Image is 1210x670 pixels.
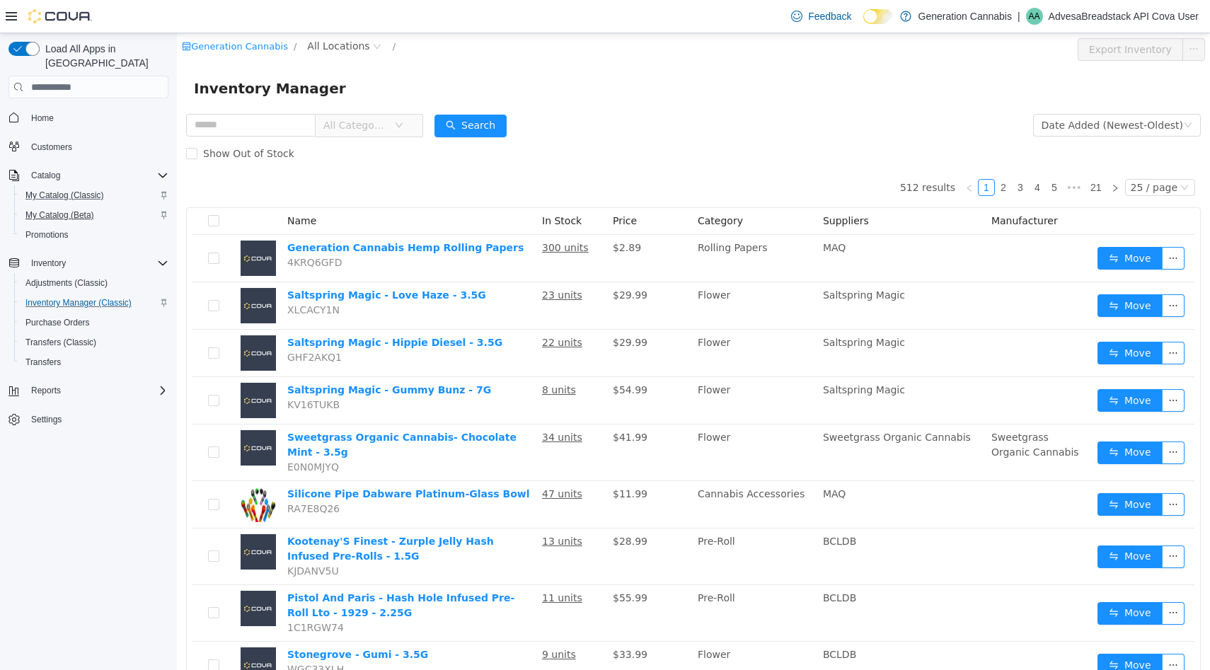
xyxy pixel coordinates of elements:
[25,138,168,156] span: Customers
[20,314,168,331] span: Purchase Orders
[5,8,14,18] i: icon: shop
[20,207,100,224] a: My Catalog (Beta)
[20,275,113,291] a: Adjustments (Classic)
[20,354,168,371] span: Transfers
[64,501,99,536] img: Kootenay'S Finest - Zurple Jelly Hash Infused Pre-Rolls - 1.5G placeholder
[25,255,71,272] button: Inventory
[808,9,851,23] span: Feedback
[436,502,471,514] span: $28.99
[515,249,640,296] td: Flower
[25,139,78,156] a: Customers
[3,166,174,185] button: Catalog
[515,202,640,249] td: Rolling Papers
[110,502,317,529] a: Kootenay'S Finest - Zurple Jelly Hash Infused Pre-Rolls - 1.5G
[25,317,90,328] span: Purchase Orders
[14,313,174,333] button: Purchase Orders
[521,182,566,193] span: Category
[117,8,120,18] span: /
[921,356,986,379] button: icon: swapMove
[646,182,692,193] span: Suppliers
[110,256,309,267] a: Saltspring Magic - Love Haze - 3.5G
[110,351,314,362] a: Saltspring Magic - Gummy Bunz - 7G
[8,101,168,466] nav: Complex example
[365,351,399,362] u: 8 units
[646,351,728,362] span: Saltspring Magic
[110,209,347,220] a: Generation Cannabis Hemp Rolling Papers
[985,460,1008,483] button: icon: ellipsis
[515,296,640,344] td: Flower
[1007,88,1015,98] i: icon: down
[901,5,1006,28] button: Export Inventory
[646,256,728,267] span: Saltspring Magic
[1003,150,1012,160] i: icon: down
[515,608,640,656] td: Flower
[20,294,137,311] a: Inventory Manager (Classic)
[64,614,99,649] img: Stonegrove - Gumi - 3.5G placeholder
[784,146,801,163] li: Previous Page
[64,207,99,243] img: Generation Cannabis Hemp Rolling Papers placeholder
[921,214,986,236] button: icon: swapMove
[788,151,797,159] i: icon: left
[25,382,168,399] span: Reports
[436,256,471,267] span: $29.99
[646,304,728,315] span: Saltspring Magic
[110,318,165,330] span: GHF2AKQ1
[515,448,640,495] td: Cannabis Accessories
[886,146,909,163] li: Next 5 Pages
[14,333,174,352] button: Transfers (Classic)
[20,334,168,351] span: Transfers (Classic)
[801,146,818,163] li: 1
[365,398,405,410] u: 34 units
[110,559,338,585] a: Pistol And Paris - Hash Hole Infused Pre-Roll Lto - 1929 - 2.25G
[14,352,174,372] button: Transfers
[985,308,1008,331] button: icon: ellipsis
[110,470,163,481] span: RA7E8Q26
[3,409,174,429] button: Settings
[25,110,59,127] a: Home
[31,141,72,153] span: Customers
[785,2,857,30] a: Feedback
[985,261,1008,284] button: icon: ellipsis
[31,170,60,181] span: Catalog
[921,620,986,643] button: icon: swapMove
[20,314,96,331] a: Purchase Orders
[1029,8,1040,25] span: AA
[110,224,165,235] span: 4KRQ6GFD
[31,385,61,396] span: Reports
[515,391,640,448] td: Flower
[909,146,929,162] a: 21
[909,146,930,163] li: 21
[646,559,679,570] span: BCLDB
[110,616,251,627] a: Stonegrove - Gumi - 3.5G
[130,5,192,21] span: All Locations
[436,616,471,627] span: $33.99
[25,357,61,368] span: Transfers
[25,277,108,289] span: Adjustments (Classic)
[723,146,778,163] li: 512 results
[436,455,471,466] span: $11.99
[110,271,163,282] span: XLCACY1N
[918,8,1012,25] p: Generation Cannabis
[25,229,69,241] span: Promotions
[110,455,353,466] a: Silicone Pipe Dabware Platinum-Glass Bowl
[365,209,412,220] u: 300 units
[14,225,174,245] button: Promotions
[865,81,1006,103] div: Date Added (Newest-Oldest)
[110,398,340,424] a: Sweetgrass Organic Cannabis- Chocolate Mint - 3.5g
[20,187,168,204] span: My Catalog (Classic)
[930,146,947,163] li: Next Page
[3,137,174,157] button: Customers
[985,356,1008,379] button: icon: ellipsis
[110,182,139,193] span: Name
[25,167,66,184] button: Catalog
[436,182,460,193] span: Price
[365,182,405,193] span: In Stock
[20,334,102,351] a: Transfers (Classic)
[365,616,399,627] u: 9 units
[21,115,123,126] span: Show Out of Stock
[869,146,886,163] li: 5
[25,209,94,221] span: My Catalog (Beta)
[25,190,104,201] span: My Catalog (Classic)
[110,428,162,439] span: E0N0MJYQ
[921,408,986,431] button: icon: swapMove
